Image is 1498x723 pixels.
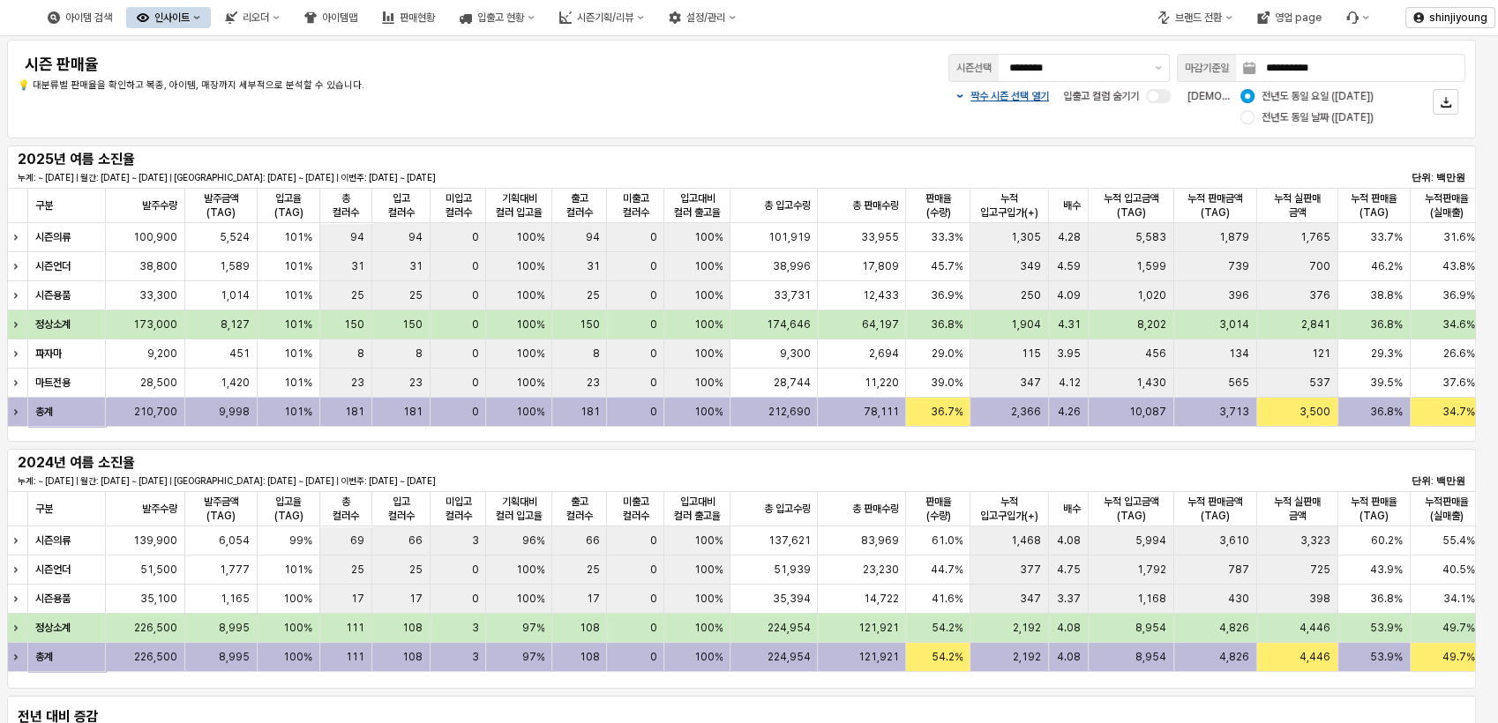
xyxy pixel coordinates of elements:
[586,288,599,302] span: 25
[1371,533,1403,548] span: 60.2%
[864,376,898,390] span: 11,220
[1020,259,1041,273] span: 349
[7,643,30,671] div: Expand row
[408,533,423,548] span: 66
[219,533,250,548] span: 6,054
[614,495,656,523] span: 미출고 컬러수
[214,7,290,28] button: 리오더
[351,288,364,302] span: 25
[327,191,364,220] span: 총 컬러수
[768,230,810,244] span: 101,919
[577,11,633,24] div: 시즌기획/리뷰
[1057,533,1081,548] span: 4.08
[35,318,71,331] strong: 정상소계
[977,495,1041,523] span: 누적 입고구입가(+)
[284,563,312,577] span: 101%
[229,347,250,361] span: 451
[649,317,656,332] span: 0
[1309,288,1330,302] span: 376
[930,288,962,302] span: 36.9%
[1264,495,1330,523] span: 누적 실판매 금액
[586,376,599,390] span: 23
[693,288,723,302] span: 100%
[1370,230,1403,244] span: 33.7%
[477,11,524,24] div: 입출고 현황
[693,259,723,273] span: 100%
[1059,376,1081,390] span: 4.12
[1096,495,1166,523] span: 누적 입고금액(TAG)
[371,7,446,28] div: 판매현황
[1219,533,1249,548] span: 3,610
[580,405,599,419] span: 181
[18,151,259,168] h5: 2025년 여름 소진율
[1312,347,1330,361] span: 121
[515,317,544,332] span: 100%
[1228,288,1249,302] span: 396
[284,317,312,332] span: 101%
[221,376,250,390] span: 1,420
[861,259,898,273] span: 17,809
[686,11,725,24] div: 설정/관리
[768,533,810,548] span: 137,621
[515,405,544,419] span: 100%
[515,563,544,577] span: 100%
[221,317,250,332] span: 8,127
[1344,170,1465,185] p: 단위: 백만원
[1135,230,1166,244] span: 5,583
[930,317,962,332] span: 36.8%
[1344,473,1465,488] p: 단위: 백만원
[1129,405,1166,419] span: 10,087
[7,310,30,339] div: Expand row
[1264,191,1330,220] span: 누적 실판매 금액
[1336,7,1380,28] div: Menu item 6
[1057,288,1081,302] span: 4.09
[65,11,112,24] div: 아이템 검색
[220,259,250,273] span: 1,589
[221,288,250,302] span: 1,014
[592,347,599,361] span: 8
[868,347,898,361] span: 2,694
[284,288,312,302] span: 101%
[1300,230,1330,244] span: 1,765
[693,347,723,361] span: 100%
[449,7,545,28] button: 입출고 현황
[265,495,312,523] span: 입고율(TAG)
[1011,317,1041,332] span: 1,904
[693,230,723,244] span: 100%
[1063,90,1139,102] span: 입출고 컬럼 숨기기
[7,339,30,368] div: Expand row
[351,259,364,273] span: 31
[344,317,364,332] span: 150
[471,259,478,273] span: 0
[126,7,211,28] div: 인사이트
[586,563,599,577] span: 25
[693,317,723,332] span: 100%
[1011,533,1041,548] span: 1,468
[649,259,656,273] span: 0
[142,502,177,516] span: 발주수량
[1137,317,1166,332] span: 8,202
[1418,495,1475,523] span: 누적판매율(실매출)
[7,281,30,309] div: Expand row
[1228,563,1249,577] span: 787
[243,11,269,24] div: 리오더
[471,376,478,390] span: 0
[139,259,177,273] span: 38,800
[1370,405,1403,419] span: 36.8%
[1219,405,1249,419] span: 3,713
[860,533,898,548] span: 83,969
[649,376,656,390] span: 0
[284,259,312,273] span: 101%
[586,259,599,273] span: 31
[284,376,312,390] span: 101%
[1187,90,1329,102] span: [DEMOGRAPHIC_DATA] 기준:
[1145,347,1166,361] span: 456
[693,533,723,548] span: 100%
[970,89,1049,103] p: 짝수 시즌 선택 열기
[294,7,368,28] div: 아이템맵
[1442,376,1475,390] span: 37.6%
[693,563,723,577] span: 100%
[154,11,190,24] div: 인사이트
[7,614,30,642] div: Expand row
